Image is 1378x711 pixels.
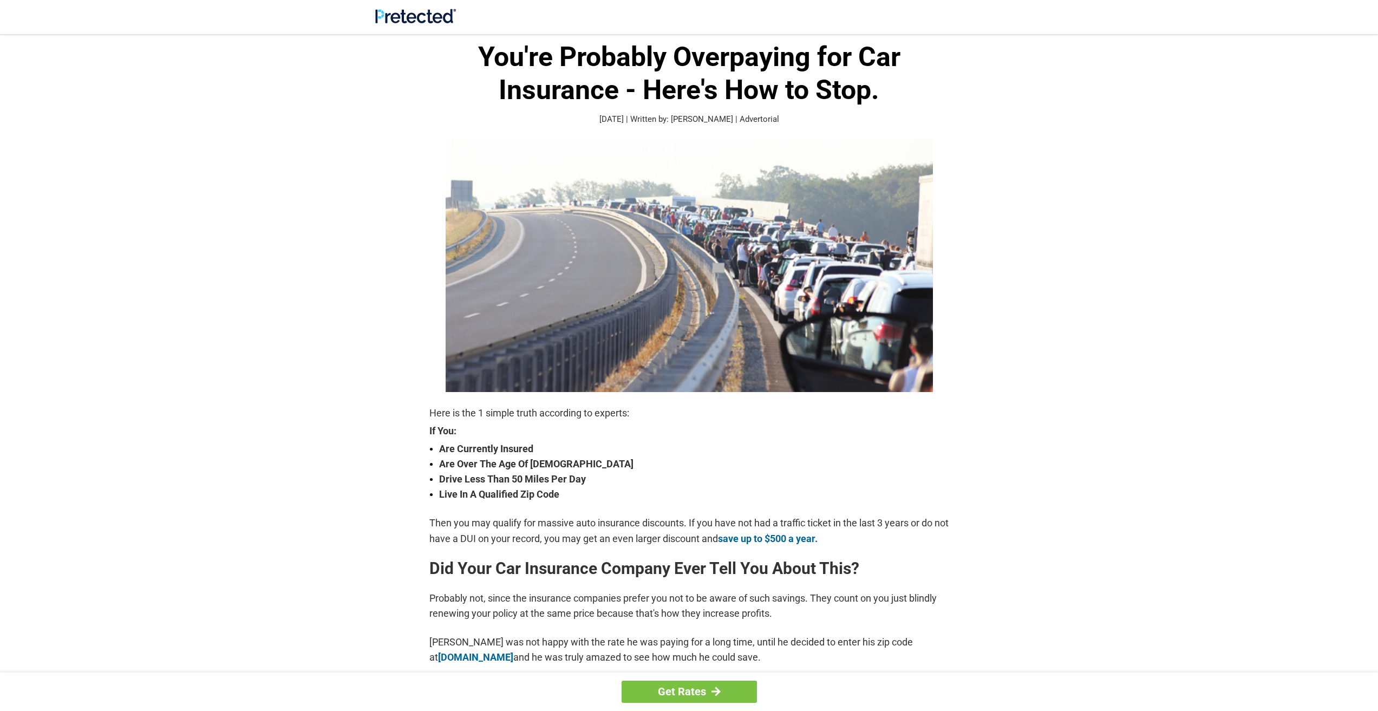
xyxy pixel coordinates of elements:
strong: Are Currently Insured [439,441,949,456]
a: Site Logo [375,15,456,25]
a: Get Rates [622,681,757,703]
h2: Did Your Car Insurance Company Ever Tell You About This? [429,560,949,577]
img: Site Logo [375,9,456,23]
h1: You're Probably Overpaying for Car Insurance - Here's How to Stop. [429,41,949,107]
a: save up to $500 a year. [718,533,818,544]
p: Probably not, since the insurance companies prefer you not to be aware of such savings. They coun... [429,591,949,621]
p: [DATE] | Written by: [PERSON_NAME] | Advertorial [429,113,949,126]
strong: If You: [429,426,949,436]
p: Then you may qualify for massive auto insurance discounts. If you have not had a traffic ticket i... [429,516,949,546]
strong: Live In A Qualified Zip Code [439,487,949,502]
strong: Are Over The Age Of [DEMOGRAPHIC_DATA] [439,456,949,472]
p: [PERSON_NAME] was not happy with the rate he was paying for a long time, until he decided to ente... [429,635,949,665]
a: [DOMAIN_NAME] [438,651,513,663]
strong: Drive Less Than 50 Miles Per Day [439,472,949,487]
p: Here is the 1 simple truth according to experts: [429,406,949,421]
